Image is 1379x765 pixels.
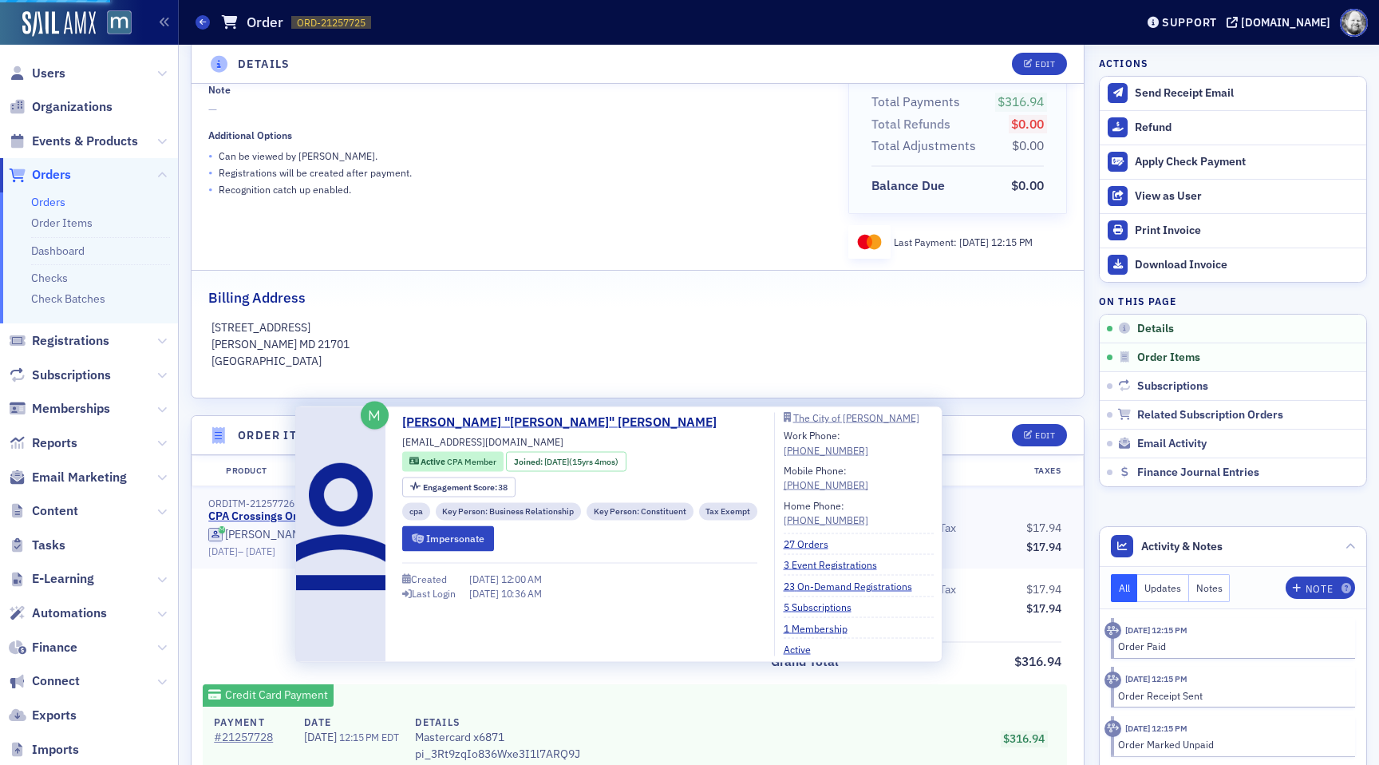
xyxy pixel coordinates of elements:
[871,176,950,196] span: Balance Due
[1162,15,1217,30] div: Support
[784,513,868,527] a: [PHONE_NUMBER]
[1104,672,1121,688] div: Activity
[1137,322,1174,336] span: Details
[31,271,68,285] a: Checks
[784,578,924,593] a: 23 On-Demand Registrations
[211,353,1065,370] p: [GEOGRAPHIC_DATA]
[871,137,976,156] div: Total Adjustments
[22,11,96,37] img: SailAMX
[208,181,213,198] span: •
[208,129,292,141] div: Additional Options
[1137,408,1283,422] span: Related Subscription Orders
[304,715,398,729] h4: Date
[9,672,80,690] a: Connect
[469,573,501,585] span: [DATE]
[1012,53,1067,75] button: Edit
[238,427,322,444] h4: Order Items
[1014,653,1061,669] span: $316.94
[1137,574,1189,602] button: Updates
[402,413,729,432] a: [PERSON_NAME] "[PERSON_NAME]" [PERSON_NAME]
[411,575,447,584] div: Created
[1137,351,1200,365] span: Order Items
[1035,60,1055,69] div: Edit
[214,715,287,729] h4: Payment
[9,741,79,759] a: Imports
[9,98,113,116] a: Organizations
[871,115,950,134] div: Total Refunds
[784,442,868,457] a: [PHONE_NUMBER]
[297,16,365,30] span: ORD-21257725
[208,148,213,164] span: •
[415,715,580,729] h4: Details
[939,520,962,537] span: Tax
[1099,294,1367,308] h4: On this page
[1286,577,1355,599] button: Note
[1227,17,1336,28] button: [DOMAIN_NAME]
[208,509,495,524] a: CPA Crossings On Demand Bundle Subscription(Annual)
[402,452,504,472] div: Active: Active: CPA Member
[1100,77,1366,110] button: Send Receipt Email
[1135,224,1358,238] div: Print Invoice
[1026,601,1061,616] span: $17.94
[32,332,109,350] span: Registrations
[304,730,339,744] span: [DATE]
[9,133,138,150] a: Events & Products
[9,707,77,724] a: Exports
[1135,155,1358,169] div: Apply Check Payment
[1099,56,1148,70] h4: Actions
[32,98,113,116] span: Organizations
[784,413,934,422] a: The City of [PERSON_NAME]
[219,165,412,180] p: Registrations will be created after payment.
[506,452,626,472] div: Joined: 2010-06-10 00:00:00
[9,537,65,554] a: Tasks
[402,526,494,551] button: Impersonate
[514,455,544,468] span: Joined :
[1340,9,1368,37] span: Profile
[699,502,758,521] div: Tax Exempt
[9,400,110,418] a: Memberships
[9,502,78,520] a: Content
[991,236,1033,248] span: 12:15 PM
[208,545,238,557] span: [DATE]
[246,545,275,557] span: [DATE]
[247,13,283,32] h1: Order
[1100,145,1366,179] button: Apply Check Payment
[32,469,127,486] span: Email Marketing
[1135,121,1358,135] div: Refund
[1137,466,1259,480] span: Finance Journal Entries
[939,520,956,537] div: Tax
[31,216,93,230] a: Order Items
[998,93,1044,109] span: $316.94
[871,93,960,112] div: Total Payments
[1125,673,1187,684] time: 8/6/2025 12:15 PM
[784,557,889,572] a: 3 Event Registrations
[927,465,1072,478] div: Taxes
[871,93,966,112] span: Total Payments
[1026,521,1061,535] span: $17.94
[1100,248,1366,282] a: Download Invoice
[436,502,582,521] div: Key Person: Business Relationship
[1012,137,1044,153] span: $0.00
[1100,179,1366,213] button: View as User
[1035,431,1055,440] div: Edit
[784,463,868,493] div: Mobile Phone:
[32,537,65,554] span: Tasks
[784,478,868,492] a: [PHONE_NUMBER]
[9,65,65,82] a: Users
[238,56,290,73] h4: Details
[939,581,956,598] div: Tax
[939,581,962,598] span: Tax
[31,291,105,306] a: Check Batches
[1012,424,1067,446] button: Edit
[1026,582,1061,597] span: $17.94
[215,465,591,478] div: Product
[784,641,823,656] a: Active
[208,528,310,542] a: [PERSON_NAME]
[894,235,1033,249] div: Last Payment:
[854,231,886,253] img: mastercard
[208,101,825,118] span: —
[32,741,79,759] span: Imports
[784,600,863,614] a: 5 Subscriptions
